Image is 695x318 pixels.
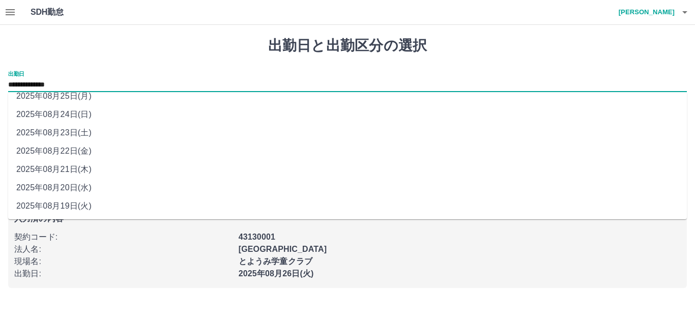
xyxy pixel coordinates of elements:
li: 2025年08月20日(水) [8,179,687,197]
h1: 出勤日と出勤区分の選択 [8,37,687,54]
li: 2025年08月24日(日) [8,105,687,124]
p: 現場名 : [14,255,233,268]
b: 43130001 [239,233,275,241]
b: [GEOGRAPHIC_DATA] [239,245,327,253]
p: 出勤日 : [14,268,233,280]
li: 2025年08月19日(火) [8,197,687,215]
li: 2025年08月23日(土) [8,124,687,142]
li: 2025年08月25日(月) [8,87,687,105]
b: 2025年08月26日(火) [239,269,314,278]
label: 出勤日 [8,70,24,77]
li: 2025年08月22日(金) [8,142,687,160]
b: とようみ学童クラブ [239,257,312,266]
li: 2025年08月21日(木) [8,160,687,179]
p: 契約コード : [14,231,233,243]
p: 法人名 : [14,243,233,255]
